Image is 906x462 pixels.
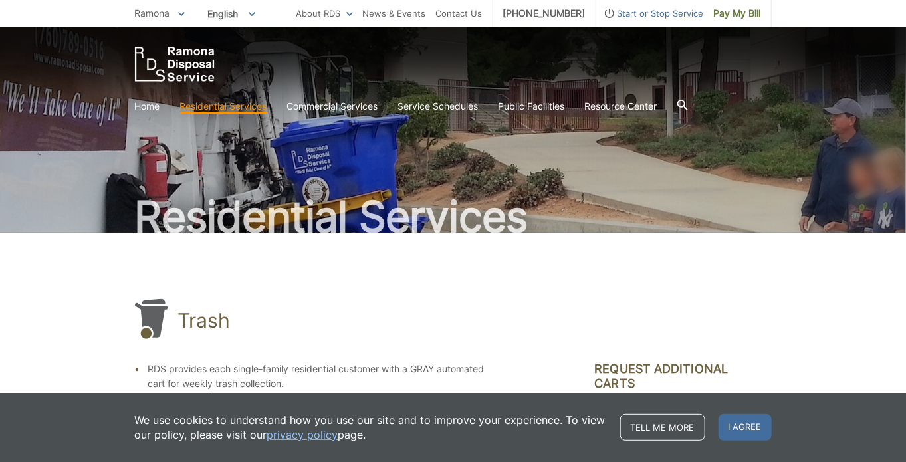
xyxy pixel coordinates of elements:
[135,47,215,82] a: EDCD logo. Return to the homepage.
[296,6,353,21] a: About RDS
[585,99,657,114] a: Resource Center
[287,99,378,114] a: Commercial Services
[620,414,705,441] a: Tell me more
[719,414,772,441] span: I agree
[398,99,479,114] a: Service Schedules
[714,6,761,21] span: Pay My Bill
[135,413,607,442] p: We use cookies to understand how you use our site and to improve your experience. To view our pol...
[178,308,231,332] h1: Trash
[595,362,772,391] h2: Request Additional Carts
[363,6,426,21] a: News & Events
[135,195,772,238] h2: Residential Services
[135,99,160,114] a: Home
[180,99,267,114] a: Residential Services
[198,3,265,25] span: English
[436,6,483,21] a: Contact Us
[148,362,489,391] li: RDS provides each single-family residential customer with a GRAY automated cart for weekly trash ...
[267,427,338,442] a: privacy policy
[135,7,170,19] span: Ramona
[499,99,565,114] a: Public Facilities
